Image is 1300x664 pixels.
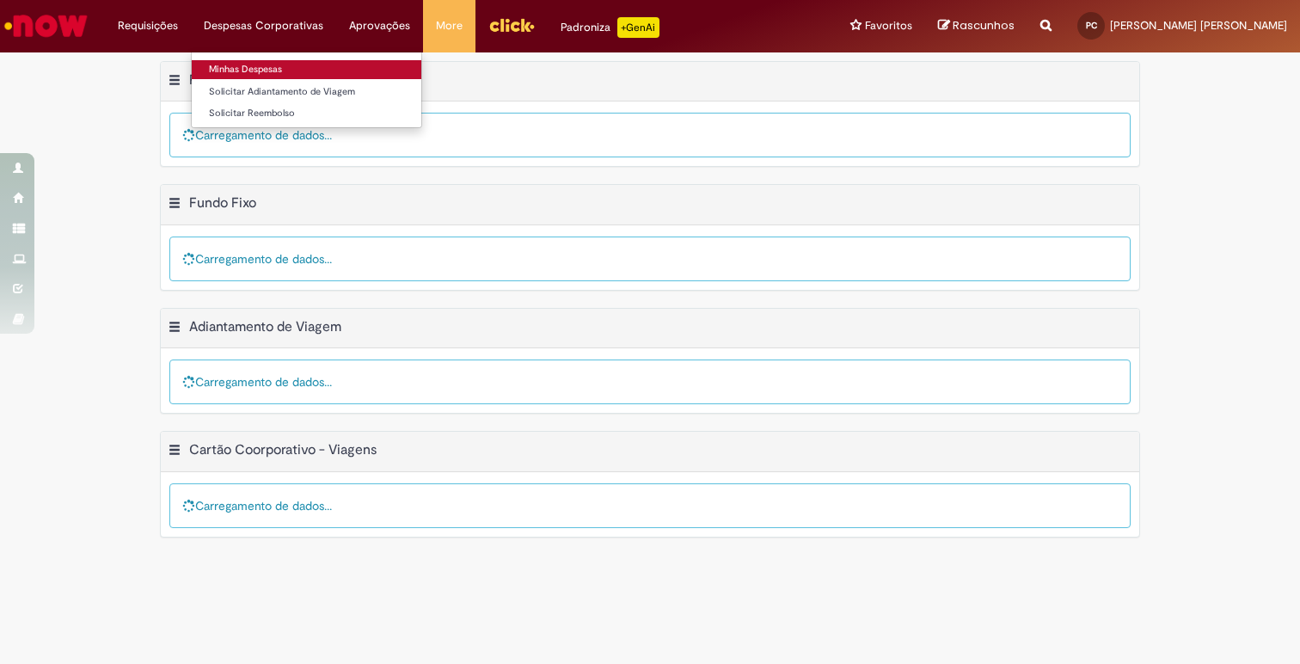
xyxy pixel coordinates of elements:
[118,17,178,34] span: Requisições
[189,71,293,89] h2: Reembolso Geral
[204,17,323,34] span: Despesas Corporativas
[169,113,1131,157] div: Carregamento de dados...
[617,17,659,38] p: +GenAi
[168,318,181,341] button: Adiantamento de Viagem Menu de contexto
[953,17,1015,34] span: Rascunhos
[189,194,256,212] h2: Fundo Fixo
[191,52,422,128] ul: Despesas Corporativas
[168,71,181,94] button: Reembolso Geral Menu de contexto
[169,360,1131,404] div: Carregamento de dados...
[2,9,90,43] img: ServiceNow
[192,83,421,101] a: Solicitar Adiantamento de Viagem
[192,104,421,123] a: Solicitar Reembolso
[436,17,463,34] span: More
[169,237,1131,281] div: Carregamento de dados...
[189,318,341,335] h2: Adiantamento de Viagem
[938,18,1015,34] a: Rascunhos
[1110,18,1287,33] span: [PERSON_NAME] [PERSON_NAME]
[189,442,377,459] h2: Cartão Coorporativo - Viagens
[168,441,181,464] button: Cartão Coorporativo - Viagens Menu de contexto
[168,194,181,217] button: Fundo Fixo Menu de contexto
[488,12,535,38] img: click_logo_yellow_360x200.png
[349,17,410,34] span: Aprovações
[1086,20,1097,31] span: PC
[169,483,1131,528] div: Carregamento de dados...
[865,17,912,34] span: Favoritos
[561,17,659,38] div: Padroniza
[192,60,421,79] a: Minhas Despesas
